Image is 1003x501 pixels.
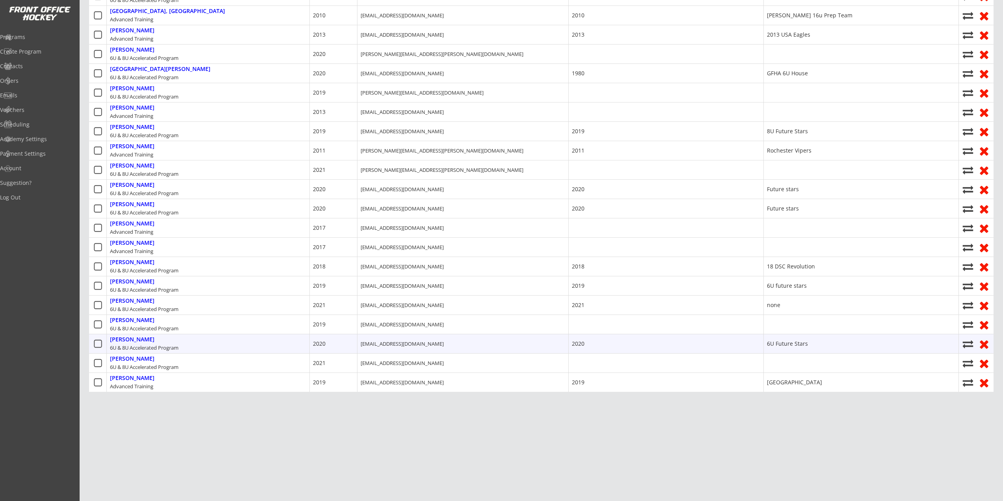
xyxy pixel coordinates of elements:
[110,66,210,73] div: [GEOGRAPHIC_DATA][PERSON_NAME]
[110,363,179,371] div: 6U & 8U Accelerated Program
[962,10,974,21] button: Move player
[767,31,810,39] div: 2013 USA Eagles
[313,301,326,309] div: 2021
[572,11,584,19] div: 2010
[962,261,974,272] button: Move player
[978,48,990,60] button: Remove from roster (no refund)
[313,89,326,97] div: 2019
[110,124,154,130] div: [PERSON_NAME]
[978,280,990,292] button: Remove from roster (no refund)
[313,320,326,328] div: 2019
[978,106,990,118] button: Remove from roster (no refund)
[962,49,974,60] button: Move player
[110,182,154,188] div: [PERSON_NAME]
[962,203,974,214] button: Move player
[572,340,584,348] div: 2020
[110,286,179,293] div: 6U & 8U Accelerated Program
[110,317,154,324] div: [PERSON_NAME]
[361,186,444,193] div: [EMAIL_ADDRESS][DOMAIN_NAME]
[767,69,808,77] div: GFHA 6U House
[962,339,974,349] button: Move player
[978,203,990,215] button: Remove from roster (no refund)
[978,145,990,157] button: Remove from roster (no refund)
[361,224,444,231] div: [EMAIL_ADDRESS][DOMAIN_NAME]
[361,108,444,115] div: [EMAIL_ADDRESS][DOMAIN_NAME]
[110,8,225,15] div: [GEOGRAPHIC_DATA], [GEOGRAPHIC_DATA]
[110,54,179,61] div: 6U & 8U Accelerated Program
[110,143,154,150] div: [PERSON_NAME]
[110,162,154,169] div: [PERSON_NAME]
[962,165,974,175] button: Move player
[313,185,326,193] div: 2020
[110,85,154,92] div: [PERSON_NAME]
[110,383,153,390] div: Advanced Training
[962,223,974,233] button: Move player
[361,263,444,270] div: [EMAIL_ADDRESS][DOMAIN_NAME]
[361,50,523,58] div: [PERSON_NAME][EMAIL_ADDRESS][PERSON_NAME][DOMAIN_NAME]
[962,319,974,330] button: Move player
[978,183,990,196] button: Remove from roster (no refund)
[361,147,523,154] div: [PERSON_NAME][EMAIL_ADDRESS][PERSON_NAME][DOMAIN_NAME]
[962,377,974,388] button: Move player
[978,376,990,389] button: Remove from roster (no refund)
[767,127,808,135] div: 8U Future Stars
[978,338,990,350] button: Remove from roster (no refund)
[110,278,154,285] div: [PERSON_NAME]
[572,301,584,309] div: 2021
[313,147,326,155] div: 2011
[767,263,815,270] div: 18 DSC Revolution
[313,31,326,39] div: 2013
[361,166,523,173] div: [PERSON_NAME][EMAIL_ADDRESS][PERSON_NAME][DOMAIN_NAME]
[313,69,326,77] div: 2020
[110,305,179,313] div: 6U & 8U Accelerated Program
[572,378,584,386] div: 2019
[110,220,154,227] div: [PERSON_NAME]
[110,267,179,274] div: 6U & 8U Accelerated Program
[110,112,153,119] div: Advanced Training
[313,263,326,270] div: 2018
[361,340,444,347] div: [EMAIL_ADDRESS][DOMAIN_NAME]
[962,107,974,117] button: Move player
[361,244,444,251] div: [EMAIL_ADDRESS][DOMAIN_NAME]
[978,318,990,331] button: Remove from roster (no refund)
[361,359,444,367] div: [EMAIL_ADDRESS][DOMAIN_NAME]
[110,93,179,100] div: 6U & 8U Accelerated Program
[110,356,154,362] div: [PERSON_NAME]
[313,50,326,58] div: 2020
[767,301,780,309] div: none
[978,29,990,41] button: Remove from roster (no refund)
[110,190,179,197] div: 6U & 8U Accelerated Program
[962,126,974,137] button: Move player
[978,87,990,99] button: Remove from roster (no refund)
[962,358,974,369] button: Move player
[313,359,326,367] div: 2021
[978,299,990,311] button: Remove from roster (no refund)
[313,127,326,135] div: 2019
[978,241,990,253] button: Remove from roster (no refund)
[110,151,153,158] div: Advanced Training
[313,243,326,251] div: 2017
[313,224,326,232] div: 2017
[110,27,154,34] div: [PERSON_NAME]
[572,205,584,212] div: 2020
[110,47,154,53] div: [PERSON_NAME]
[361,321,444,328] div: [EMAIL_ADDRESS][DOMAIN_NAME]
[572,282,584,290] div: 2019
[110,336,154,343] div: [PERSON_NAME]
[978,222,990,234] button: Remove from roster (no refund)
[9,6,71,21] img: FOH%20White%20Logo%20Transparent.png
[110,248,153,255] div: Advanced Training
[361,128,444,135] div: [EMAIL_ADDRESS][DOMAIN_NAME]
[767,185,799,193] div: Future stars
[313,166,326,174] div: 2021
[978,9,990,22] button: Remove from roster (no refund)
[572,185,584,193] div: 2020
[110,35,153,42] div: Advanced Training
[110,170,179,177] div: 6U & 8U Accelerated Program
[572,147,584,155] div: 2011
[978,261,990,273] button: Remove from roster (no refund)
[572,263,584,270] div: 2018
[110,259,154,266] div: [PERSON_NAME]
[572,31,584,39] div: 2013
[767,205,799,212] div: Future stars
